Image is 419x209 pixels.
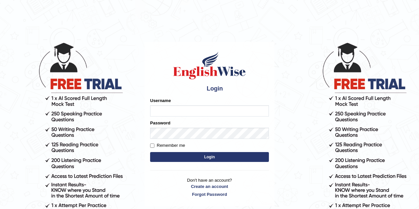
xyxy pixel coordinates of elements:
p: Don't have an account? [150,177,269,197]
button: Login [150,152,269,162]
label: Remember me [150,142,185,149]
input: Remember me [150,144,154,148]
img: Logo of English Wise sign in for intelligent practice with AI [172,51,247,80]
a: Create an account [150,183,269,190]
label: Password [150,120,170,126]
label: Username [150,97,171,104]
a: Forgot Password [150,191,269,197]
h4: Login [150,84,269,94]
